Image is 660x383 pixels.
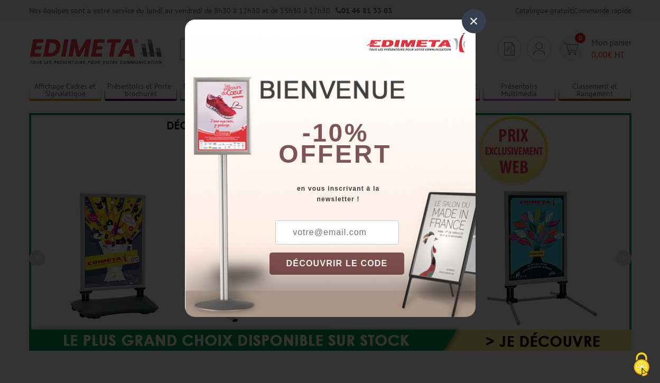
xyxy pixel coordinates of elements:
[623,347,660,383] button: Cookies (fenêtre modale)
[269,253,405,275] button: DÉCOUVRIR LE CODE
[628,351,655,378] img: Cookies (fenêtre modale)
[302,119,369,147] b: -10%
[275,220,399,245] input: votre@email.com
[269,183,476,204] div: en vous inscrivant à la newsletter !
[462,9,486,33] div: ×
[278,140,392,168] font: offert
